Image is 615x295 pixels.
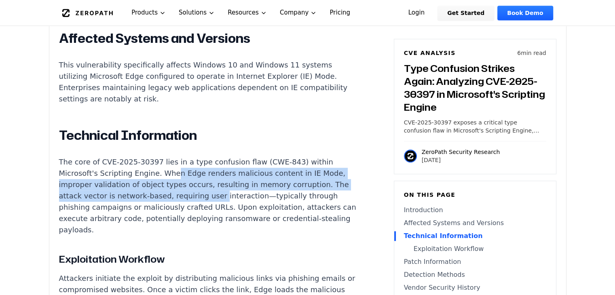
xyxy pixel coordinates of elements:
p: 6 min read [517,49,546,57]
p: The core of CVE-2025-30397 lies in a type confusion flaw (CWE-843) within Microsoft's Scripting E... [59,156,360,236]
p: ZeroPath Security Research [422,148,500,156]
a: Patch Information [404,257,546,267]
img: ZeroPath Security Research [404,150,417,162]
a: Exploitation Workflow [404,244,546,254]
h3: Exploitation Workflow [59,252,360,266]
a: Affected Systems and Versions [404,218,546,228]
h2: Affected Systems and Versions [59,30,360,46]
h2: Technical Information [59,127,360,143]
p: CVE-2025-30397 exposes a critical type confusion flaw in Microsoft's Scripting Engine, enabling r... [404,118,546,135]
a: Introduction [404,205,546,215]
a: Login [399,6,435,20]
h6: CVE Analysis [404,49,456,57]
a: Book Demo [497,6,553,20]
a: Detection Methods [404,270,546,280]
h6: On this page [404,191,546,199]
p: This vulnerability specifically affects Windows 10 and Windows 11 systems utilizing Microsoft Edg... [59,59,360,105]
p: [DATE] [422,156,500,164]
a: Technical Information [404,231,546,241]
a: Get Started [437,6,494,20]
h3: Type Confusion Strikes Again: Analyzing CVE-2025-30397 in Microsoft's Scripting Engine [404,62,546,114]
a: Vendor Security History [404,283,546,293]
